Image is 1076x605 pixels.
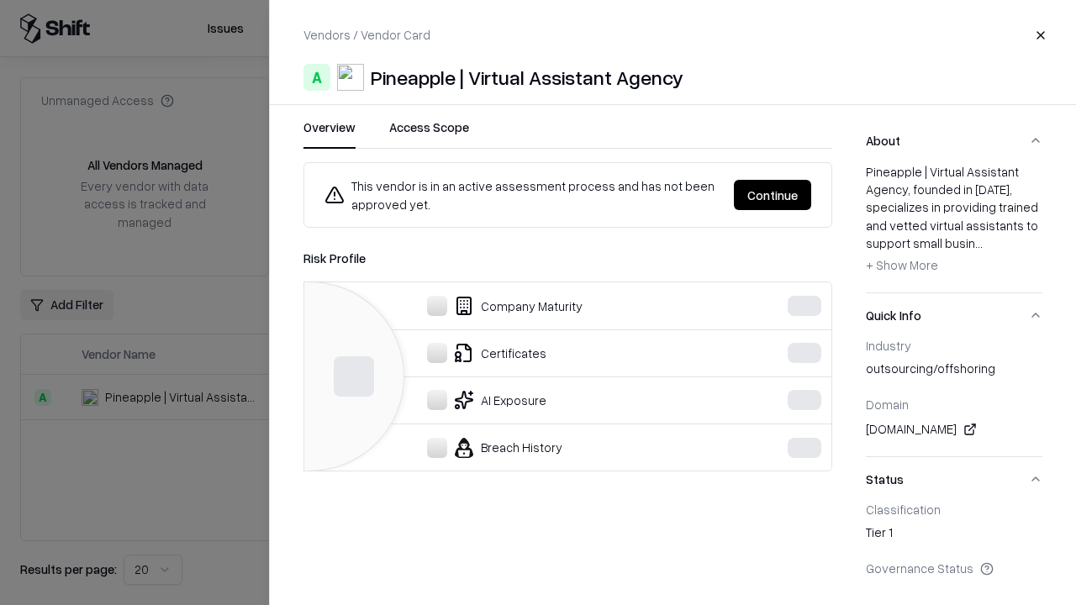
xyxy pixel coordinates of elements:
span: ... [975,235,983,250]
div: Risk Profile [303,248,832,268]
div: Certificates [318,343,736,363]
button: Quick Info [866,293,1042,338]
div: [DOMAIN_NAME] [866,419,1042,439]
span: + Show More [866,257,938,272]
button: About [866,118,1042,163]
p: Vendors / Vendor Card [303,26,430,44]
div: outsourcing/offshoring [866,360,1042,383]
div: Pineapple | Virtual Assistant Agency, founded in [DATE], specializes in providing trained and vet... [866,163,1042,279]
div: AI Exposure [318,390,736,410]
div: Governance Status [866,560,1042,576]
div: Industry [866,338,1042,353]
button: Overview [303,118,356,149]
div: About [866,163,1042,292]
div: Breach History [318,438,736,458]
div: Tier 1 [866,523,1042,547]
div: Quick Info [866,338,1042,456]
div: A [303,64,330,91]
div: Company Maturity [318,296,736,316]
div: Domain [866,397,1042,412]
button: Continue [734,180,811,210]
div: This vendor is in an active assessment process and has not been approved yet. [324,176,720,213]
div: Classification [866,502,1042,517]
button: + Show More [866,252,938,279]
div: Pineapple | Virtual Assistant Agency [371,64,683,91]
button: Status [866,457,1042,502]
img: Pineapple | Virtual Assistant Agency [337,64,364,91]
button: Access Scope [389,118,469,149]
